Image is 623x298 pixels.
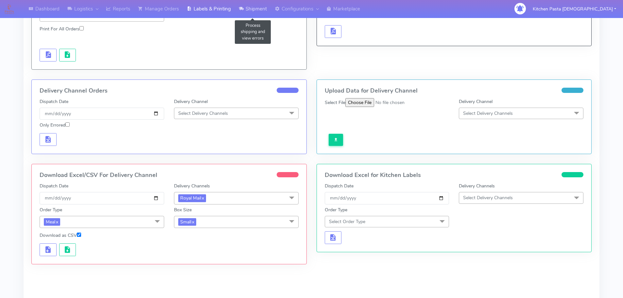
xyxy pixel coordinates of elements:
[459,183,495,189] label: Delivery Channels
[329,219,365,225] span: Select Order Type
[40,98,68,105] label: Dispatch Date
[528,2,621,16] button: Kitchen Pasta [DEMOGRAPHIC_DATA]
[65,122,70,127] input: Only Errored
[77,233,81,237] input: Download as CSV
[40,232,81,239] label: Download as CSV
[55,218,58,225] a: x
[325,99,345,106] label: Select File
[178,110,228,116] span: Select Delivery Channels
[325,183,354,189] label: Dispatch Date
[191,218,194,225] a: x
[174,183,210,189] label: Delivery Channels
[201,194,204,201] a: x
[178,194,206,202] span: Royal Mail
[174,98,208,105] label: Delivery Channel
[40,206,62,213] label: Order Type
[44,13,72,19] span: Select Drivers
[463,110,513,116] span: Select Delivery Channels
[325,172,584,179] h4: Download Excel for Kitchen Labels
[40,122,70,129] label: Only Errored
[174,206,192,213] label: Box Size
[178,218,196,226] span: Small
[44,218,60,226] span: Meal
[325,206,347,213] label: Order Type
[325,88,584,94] h4: Upload Data for Delivery Channel
[40,183,68,189] label: Dispatch Date
[463,195,513,201] span: Select Delivery Channels
[40,172,299,179] h4: Download Excel/CSV For Delivery Channel
[79,26,84,30] input: Print For All Orders
[459,98,493,105] label: Delivery Channel
[40,26,84,32] label: Print For All Orders
[40,88,299,94] h4: Delivery Channel Orders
